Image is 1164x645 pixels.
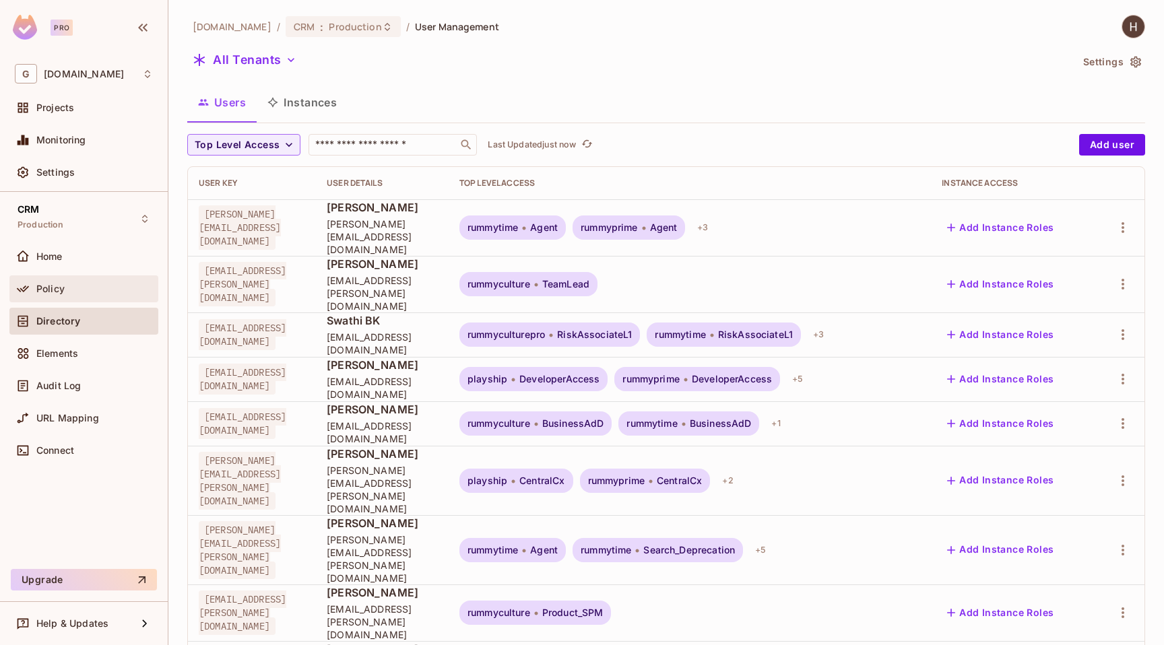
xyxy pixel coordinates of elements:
span: Policy [36,283,65,294]
span: RiskAssociateL1 [557,329,632,340]
span: rummytime [467,222,518,233]
button: Users [187,86,257,119]
li: / [277,20,280,33]
span: TeamLead [542,279,589,290]
button: Add Instance Roles [942,273,1059,295]
span: Product_SPM [542,607,604,618]
span: Monitoring [36,135,86,145]
span: Connect [36,445,74,456]
div: Top Level Access [459,178,920,189]
span: [EMAIL_ADDRESS][PERSON_NAME][DOMAIN_NAME] [327,603,438,641]
span: Search_Deprecation [643,545,735,555]
span: the active workspace [193,20,271,33]
span: Elements [36,348,78,359]
span: User Management [415,20,499,33]
div: + 2 [717,470,738,491]
span: [PERSON_NAME][EMAIL_ADDRESS][PERSON_NAME][DOMAIN_NAME] [327,533,438,584]
span: Top Level Access [195,137,280,154]
span: Home [36,251,63,262]
span: [EMAIL_ADDRESS][PERSON_NAME][DOMAIN_NAME] [327,274,438,312]
span: [EMAIL_ADDRESS][DOMAIN_NAME] [327,419,438,445]
span: [PERSON_NAME] [327,446,438,461]
span: [EMAIL_ADDRESS][DOMAIN_NAME] [327,375,438,401]
span: [PERSON_NAME][EMAIL_ADDRESS][DOMAIN_NAME] [327,217,438,256]
span: Workspace: gameskraft.com [44,69,124,79]
div: Instance Access [942,178,1083,189]
span: DeveloperAccess [519,374,600,384]
span: rummyprime [581,222,638,233]
span: Audit Log [36,380,81,391]
div: Pro [51,20,73,36]
span: BusinessAdD [690,418,752,429]
span: rummyculture [467,279,530,290]
span: [EMAIL_ADDRESS][DOMAIN_NAME] [199,319,286,350]
span: CentralCx [657,475,702,486]
span: rummytime [467,545,518,555]
div: User Details [327,178,438,189]
span: CRM [18,204,39,215]
img: Himanshu Gupta [1122,15,1144,38]
span: [PERSON_NAME][EMAIL_ADDRESS][DOMAIN_NAME] [199,205,281,250]
span: rummyculture [467,607,530,618]
span: [EMAIL_ADDRESS][DOMAIN_NAME] [327,331,438,356]
span: Swathi BK [327,313,438,328]
span: G [15,64,37,83]
button: All Tenants [187,49,302,71]
span: [PERSON_NAME] [327,516,438,531]
span: rummyculture [467,418,530,429]
span: BusinessAdD [542,418,604,429]
span: rummytime [655,329,705,340]
span: [PERSON_NAME] [327,402,438,417]
span: rummyprime [588,475,645,486]
div: + 3 [692,217,713,238]
span: playship [467,374,507,384]
li: / [406,20,410,33]
div: + 1 [766,413,785,434]
span: Settings [36,167,75,178]
span: rummyculturepro [467,329,545,340]
button: Top Level Access [187,134,300,156]
span: Click to refresh data [576,137,595,153]
span: [EMAIL_ADDRESS][PERSON_NAME][DOMAIN_NAME] [199,590,286,635]
span: Production [329,20,381,33]
span: [PERSON_NAME][EMAIL_ADDRESS][PERSON_NAME][DOMAIN_NAME] [199,521,281,579]
span: Directory [36,316,80,327]
span: RiskAssociateL1 [718,329,793,340]
button: Add Instance Roles [942,217,1059,238]
button: Settings [1078,51,1145,73]
span: [PERSON_NAME] [327,585,438,600]
span: [PERSON_NAME] [327,257,438,271]
div: + 5 [787,368,808,390]
button: Add Instance Roles [942,602,1059,623]
span: Help & Updates [36,618,108,629]
button: Upgrade [11,569,157,590]
span: Agent [650,222,678,233]
span: : [319,22,324,32]
button: refresh [579,137,595,153]
span: rummytime [626,418,677,429]
span: [PERSON_NAME][EMAIL_ADDRESS][PERSON_NAME][DOMAIN_NAME] [327,464,438,515]
span: [PERSON_NAME] [327,200,438,215]
span: CRM [294,20,315,33]
span: CentralCx [519,475,564,486]
div: User Key [199,178,305,189]
div: + 5 [750,539,771,561]
span: [PERSON_NAME] [327,358,438,372]
div: + 3 [808,324,829,345]
span: rummytime [581,545,631,555]
span: [EMAIL_ADDRESS][DOMAIN_NAME] [199,408,286,439]
span: refresh [581,138,593,151]
span: [EMAIL_ADDRESS][PERSON_NAME][DOMAIN_NAME] [199,262,286,306]
span: URL Mapping [36,413,99,423]
button: Add Instance Roles [942,324,1059,345]
button: Add user [1079,134,1145,156]
button: Add Instance Roles [942,413,1059,434]
span: playship [467,475,507,486]
span: Agent [530,545,558,555]
span: Production [18,219,64,230]
span: Projects [36,102,74,113]
button: Add Instance Roles [942,539,1059,561]
button: Add Instance Roles [942,368,1059,390]
p: Last Updated just now [488,139,576,150]
span: DeveloperAccess [692,374,772,384]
